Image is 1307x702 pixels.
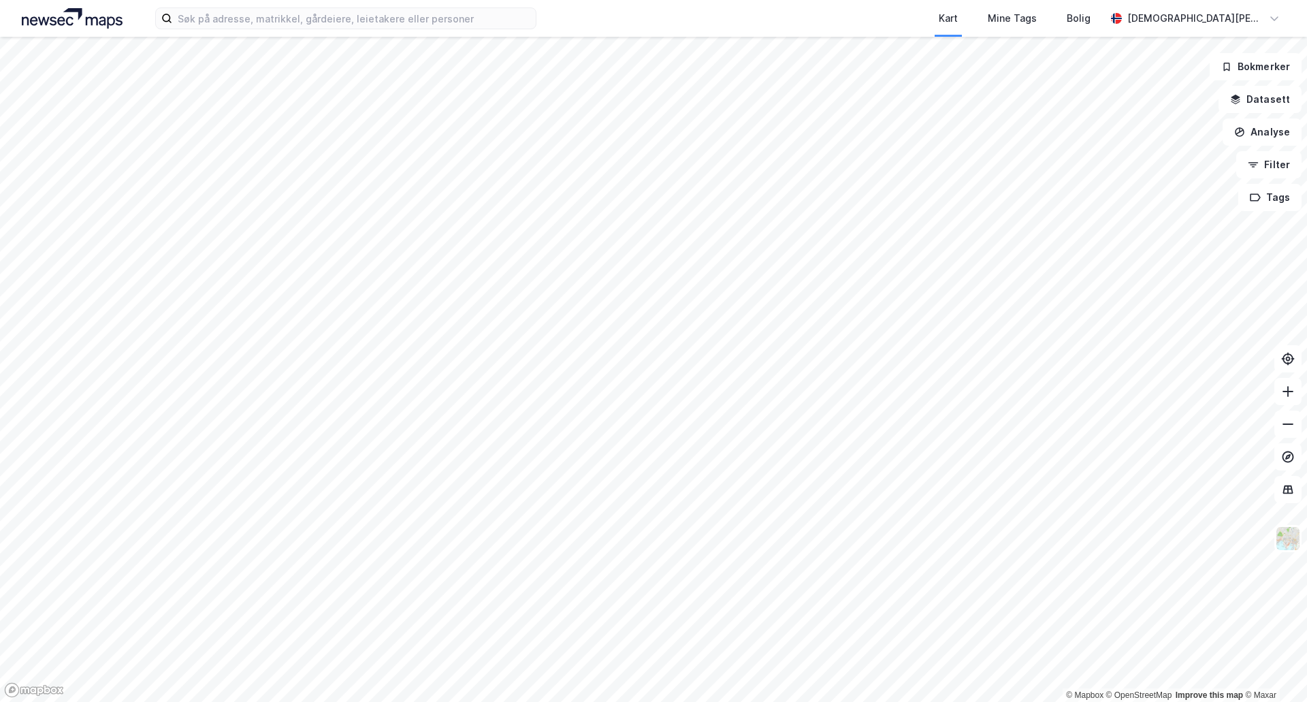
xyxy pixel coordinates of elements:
iframe: Chat Widget [1239,637,1307,702]
div: Kontrollprogram for chat [1239,637,1307,702]
a: Mapbox [1066,690,1103,700]
a: Mapbox homepage [4,682,64,698]
button: Tags [1238,184,1302,211]
div: Kart [939,10,958,27]
button: Analyse [1223,118,1302,146]
a: Improve this map [1176,690,1243,700]
button: Datasett [1219,86,1302,113]
img: Z [1275,526,1301,552]
img: logo.a4113a55bc3d86da70a041830d287a7e.svg [22,8,123,29]
button: Filter [1236,151,1302,178]
input: Søk på adresse, matrikkel, gårdeiere, leietakere eller personer [172,8,536,29]
div: [DEMOGRAPHIC_DATA][PERSON_NAME] [1127,10,1263,27]
div: Mine Tags [988,10,1037,27]
div: Bolig [1067,10,1091,27]
a: OpenStreetMap [1106,690,1172,700]
button: Bokmerker [1210,53,1302,80]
